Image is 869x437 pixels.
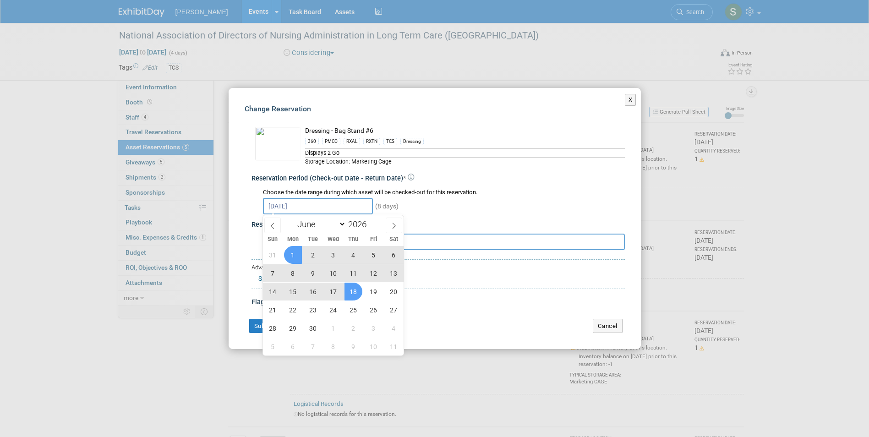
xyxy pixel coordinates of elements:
[293,218,346,230] select: Month
[324,283,342,300] span: June 17, 2026
[346,219,373,229] input: Year
[258,275,359,282] a: Specify Shipping Logistics Category
[304,264,322,282] span: June 9, 2026
[323,236,343,242] span: Wed
[344,338,362,355] span: July 9, 2026
[343,236,363,242] span: Thu
[344,138,360,145] div: RXAL
[324,264,342,282] span: June 10, 2026
[324,319,342,337] span: July 1, 2026
[263,236,283,242] span: Sun
[593,319,623,333] button: Cancel
[251,174,625,184] div: Reservation Period (Check-out Date - Return Date)
[385,283,403,300] span: June 20, 2026
[304,301,322,319] span: June 23, 2026
[324,338,342,355] span: July 8, 2026
[304,283,322,300] span: June 16, 2026
[284,338,302,355] span: July 6, 2026
[365,319,383,337] span: July 3, 2026
[322,138,340,145] div: PMCO
[304,338,322,355] span: July 7, 2026
[344,319,362,337] span: July 2, 2026
[303,236,323,242] span: Tue
[383,236,404,242] span: Sat
[324,301,342,319] span: June 24, 2026
[251,298,266,306] span: Flag:
[344,246,362,264] span: June 4, 2026
[264,246,282,264] span: May 31, 2026
[365,264,383,282] span: June 12, 2026
[363,138,380,145] div: RXTN
[625,94,636,106] button: X
[344,301,362,319] span: June 25, 2026
[264,283,282,300] span: June 14, 2026
[305,126,625,136] div: Dressing - Bag Stand #6
[304,246,322,264] span: June 2, 2026
[363,236,383,242] span: Fri
[251,220,625,230] div: Reservation Notes
[263,188,625,197] div: Choose the date range during which asset will be checked-out for this reservation.
[264,301,282,319] span: June 21, 2026
[305,157,625,166] div: Storage Location: Marketing Cage
[304,319,322,337] span: June 30, 2026
[365,301,383,319] span: June 26, 2026
[365,283,383,300] span: June 19, 2026
[385,246,403,264] span: June 6, 2026
[305,138,319,145] div: 360
[284,301,302,319] span: June 22, 2026
[305,148,625,157] div: Displays 2 Go
[284,264,302,282] span: June 8, 2026
[385,264,403,282] span: June 13, 2026
[400,138,424,145] div: Dressing
[263,198,373,214] input: Check-out Date - Return Date
[344,283,362,300] span: June 18, 2026
[264,338,282,355] span: July 5, 2026
[385,338,403,355] span: July 11, 2026
[365,246,383,264] span: June 5, 2026
[374,202,399,210] span: (8 days)
[284,319,302,337] span: June 29, 2026
[283,236,303,242] span: Mon
[251,263,625,272] div: Advanced Options
[365,338,383,355] span: July 10, 2026
[324,246,342,264] span: June 3, 2026
[385,301,403,319] span: June 27, 2026
[344,264,362,282] span: June 11, 2026
[249,319,279,333] button: Submit
[264,319,282,337] span: June 28, 2026
[284,246,302,264] span: June 1, 2026
[383,138,397,145] div: TCS
[284,283,302,300] span: June 15, 2026
[385,319,403,337] span: July 4, 2026
[245,104,311,113] span: Change Reservation
[264,264,282,282] span: June 7, 2026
